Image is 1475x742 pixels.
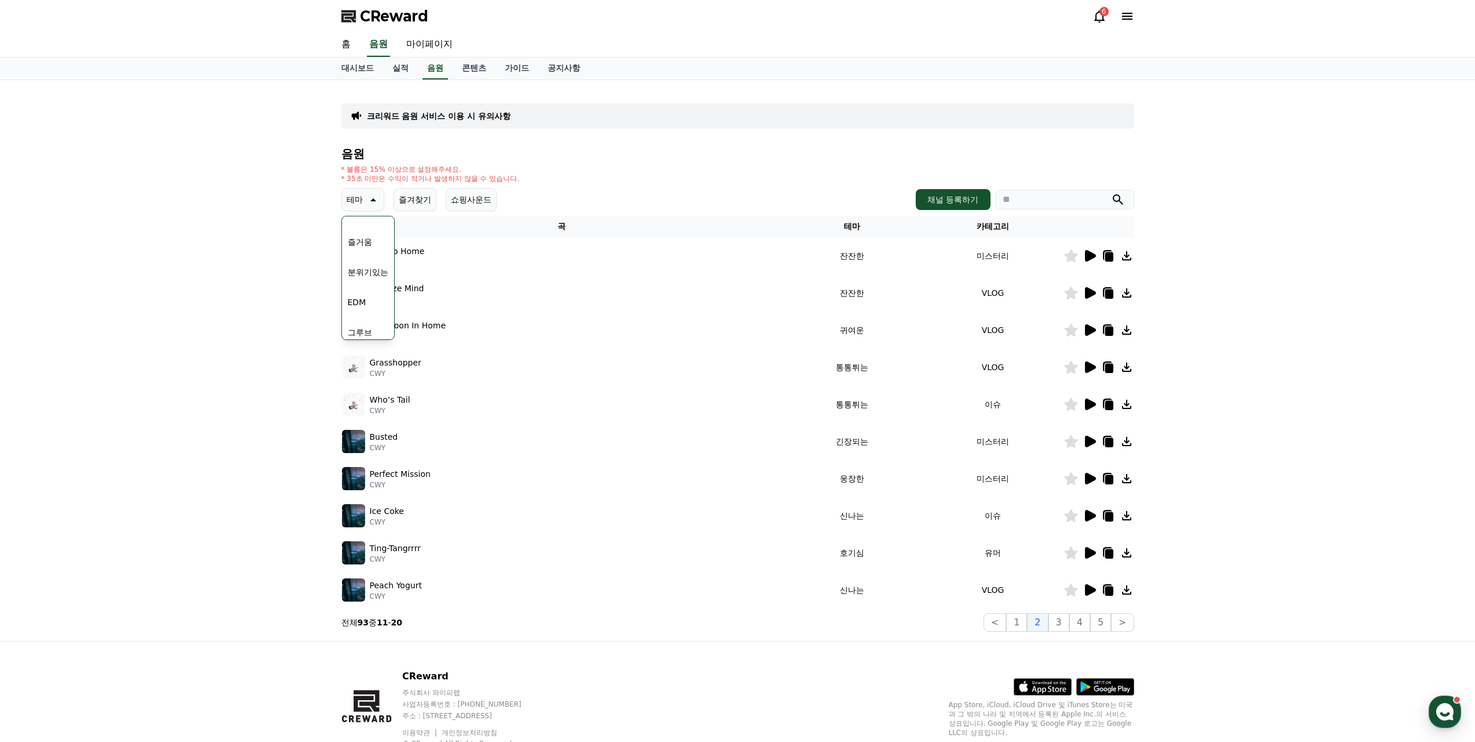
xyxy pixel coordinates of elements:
[782,534,923,571] td: 호기심
[1090,613,1111,632] button: 5
[343,259,393,285] button: 분위기있는
[402,711,544,721] p: 주소 : [STREET_ADDRESS]
[370,369,421,378] p: CWY
[341,188,384,211] button: 테마
[341,165,520,174] p: * 볼륨은 15% 이상으로 설정해주세요.
[179,385,193,394] span: 설정
[496,57,538,79] a: 가이드
[342,393,365,416] img: music
[1111,613,1134,632] button: >
[782,571,923,609] td: 신나는
[343,229,377,255] button: 즐거움
[370,580,422,592] p: Peach Yogurt
[342,430,365,453] img: music
[782,349,923,386] td: 통통튀는
[923,237,1064,274] td: 미스터리
[370,245,425,258] p: Way To Home
[782,312,923,349] td: 귀여운
[949,700,1134,737] p: App Store, iCloud, iCloud Drive 및 iTunes Store는 미국과 그 밖의 나라 및 지역에서 등록된 Apple Inc.의 서비스 상표입니다. Goo...
[916,189,990,210] button: 채널 등록하기
[782,423,923,460] td: 긴장되는
[370,394,410,406] p: Who’s Tail
[782,460,923,497] td: 웅장한
[342,578,365,602] img: music
[391,618,402,627] strong: 20
[782,386,923,423] td: 통통튀는
[370,555,421,564] p: CWY
[370,295,424,304] p: CWY
[923,497,1064,534] td: 이슈
[923,571,1064,609] td: VLOG
[358,618,369,627] strong: 93
[370,517,404,527] p: CWY
[370,332,446,341] p: CWY
[923,423,1064,460] td: 미스터리
[370,258,425,267] p: CWY
[377,618,388,627] strong: 11
[397,32,462,57] a: 마이페이지
[923,216,1064,237] th: 카테고리
[367,110,511,122] a: 크리워드 음원 서비스 이용 시 유의사항
[782,237,923,274] td: 잔잔한
[37,385,43,394] span: 홈
[332,57,383,79] a: 대시보드
[984,613,1006,632] button: <
[370,468,431,480] p: Perfect Mission
[1092,9,1106,23] a: 6
[453,57,496,79] a: 콘텐츠
[342,356,365,379] img: music
[383,57,418,79] a: 실적
[360,7,428,26] span: CReward
[923,534,1064,571] td: 유머
[341,147,1134,160] h4: 음원
[442,729,497,737] a: 개인정보처리방침
[1069,613,1090,632] button: 4
[106,386,120,395] span: 대화
[446,188,497,211] button: 쇼핑사운드
[341,216,782,237] th: 곡
[1099,7,1109,16] div: 6
[150,368,223,397] a: 설정
[402,729,439,737] a: 이용약관
[923,386,1064,423] td: 이슈
[370,357,421,369] p: Grasshopper
[367,32,390,57] a: 음원
[1027,613,1048,632] button: 2
[347,191,363,208] p: 테마
[402,688,544,697] p: 주식회사 와이피랩
[370,592,422,601] p: CWY
[394,188,436,211] button: 즐겨찾기
[423,57,448,79] a: 음원
[370,320,446,332] p: Afternoon In Home
[341,7,428,26] a: CReward
[923,274,1064,312] td: VLOG
[782,497,923,534] td: 신나는
[538,57,589,79] a: 공지사항
[370,505,404,517] p: Ice Coke
[343,320,377,345] button: 그루브
[342,541,365,564] img: music
[332,32,360,57] a: 홈
[923,349,1064,386] td: VLOG
[1006,613,1027,632] button: 1
[402,700,544,709] p: 사업자등록번호 : [PHONE_NUMBER]
[402,669,544,683] p: CReward
[370,431,398,443] p: Busted
[782,274,923,312] td: 잔잔한
[342,504,365,527] img: music
[341,617,403,628] p: 전체 중 -
[1048,613,1069,632] button: 3
[341,174,520,183] p: * 35초 미만은 수익이 적거나 발생하지 않을 수 있습니다.
[370,443,398,453] p: CWY
[77,368,150,397] a: 대화
[370,283,424,295] p: Agonize Mind
[3,368,77,397] a: 홈
[342,467,365,490] img: music
[370,480,431,490] p: CWY
[343,289,371,315] button: EDM
[370,542,421,555] p: Ting-Tangrrrr
[782,216,923,237] th: 테마
[923,312,1064,349] td: VLOG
